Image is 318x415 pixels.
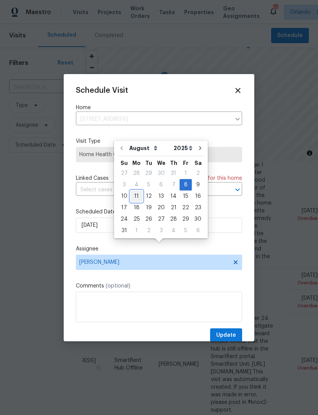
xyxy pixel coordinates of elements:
div: Sun Aug 31 2025 [118,225,130,236]
div: 31 [118,225,130,236]
div: 16 [192,191,204,202]
div: Sat Sep 06 2025 [192,225,204,236]
input: Select cases [76,184,221,196]
div: 2 [192,168,204,179]
div: 6 [192,225,204,236]
label: Home [76,104,242,111]
abbr: Saturday [194,160,202,166]
div: Thu Aug 28 2025 [167,213,180,225]
div: 31 [167,168,180,179]
label: Comments [76,282,242,290]
div: 21 [167,202,180,213]
label: Visit Type [76,137,242,145]
div: 25 [130,214,143,224]
div: Wed Aug 27 2025 [155,213,167,225]
div: Wed Aug 06 2025 [155,179,167,191]
div: Thu Jul 31 2025 [167,168,180,179]
div: Sun Aug 03 2025 [118,179,130,191]
div: Sat Aug 02 2025 [192,168,204,179]
label: Assignee [76,245,242,253]
div: 13 [155,191,167,202]
div: 3 [155,225,167,236]
div: Sun Aug 24 2025 [118,213,130,225]
span: [PERSON_NAME] [79,259,229,265]
div: 9 [192,179,204,190]
div: Tue Aug 26 2025 [143,213,155,225]
div: 20 [155,202,167,213]
div: Sat Aug 30 2025 [192,213,204,225]
div: Sun Aug 10 2025 [118,191,130,202]
div: Sat Aug 23 2025 [192,202,204,213]
span: Close [234,86,242,95]
input: M/D/YYYY [76,218,242,233]
div: Wed Sep 03 2025 [155,225,167,236]
div: 5 [143,179,155,190]
abbr: Thursday [170,160,177,166]
div: Wed Aug 20 2025 [155,202,167,213]
div: Tue Aug 12 2025 [143,191,155,202]
select: Year [172,142,194,154]
button: Open [232,184,243,195]
input: Enter in an address [76,113,231,125]
div: Tue Aug 19 2025 [143,202,155,213]
div: 27 [155,214,167,224]
div: Tue Aug 05 2025 [143,179,155,191]
div: 5 [180,225,192,236]
div: 30 [192,214,204,224]
div: Mon Sep 01 2025 [130,225,143,236]
div: 1 [130,225,143,236]
div: 14 [167,191,180,202]
div: 8 [180,179,192,190]
span: Schedule Visit [76,87,128,94]
div: 7 [167,179,180,190]
span: Linked Cases [76,174,109,182]
div: Sun Jul 27 2025 [118,168,130,179]
div: Fri Aug 29 2025 [180,213,192,225]
div: Fri Sep 05 2025 [180,225,192,236]
div: Fri Aug 08 2025 [180,179,192,191]
div: Thu Aug 07 2025 [167,179,180,191]
div: 28 [130,168,143,179]
div: 11 [130,191,143,202]
div: Fri Aug 22 2025 [180,202,192,213]
div: 4 [167,225,180,236]
div: 28 [167,214,180,224]
span: (optional) [106,283,130,289]
abbr: Monday [132,160,141,166]
div: Mon Aug 25 2025 [130,213,143,225]
abbr: Tuesday [145,160,152,166]
div: Sun Aug 17 2025 [118,202,130,213]
div: Thu Sep 04 2025 [167,225,180,236]
button: Update [210,328,242,342]
div: Thu Aug 21 2025 [167,202,180,213]
div: 23 [192,202,204,213]
div: 29 [143,168,155,179]
div: 10 [118,191,130,202]
div: 12 [143,191,155,202]
div: 3 [118,179,130,190]
select: Month [127,142,172,154]
span: Update [216,331,236,340]
div: 1 [180,168,192,179]
div: 2 [143,225,155,236]
div: Mon Jul 28 2025 [130,168,143,179]
div: 18 [130,202,143,213]
div: Mon Aug 18 2025 [130,202,143,213]
div: Sat Aug 16 2025 [192,191,204,202]
div: 19 [143,202,155,213]
div: Fri Aug 01 2025 [180,168,192,179]
div: Tue Sep 02 2025 [143,225,155,236]
div: 30 [155,168,167,179]
div: Sat Aug 09 2025 [192,179,204,191]
div: Fri Aug 15 2025 [180,191,192,202]
div: Wed Aug 13 2025 [155,191,167,202]
div: 29 [180,214,192,224]
span: Home Health Checkup [79,151,239,158]
label: Scheduled Date [76,208,242,216]
div: 4 [130,179,143,190]
div: Thu Aug 14 2025 [167,191,180,202]
abbr: Sunday [120,160,128,166]
div: Mon Aug 04 2025 [130,179,143,191]
button: Go to next month [194,140,206,156]
div: 22 [180,202,192,213]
